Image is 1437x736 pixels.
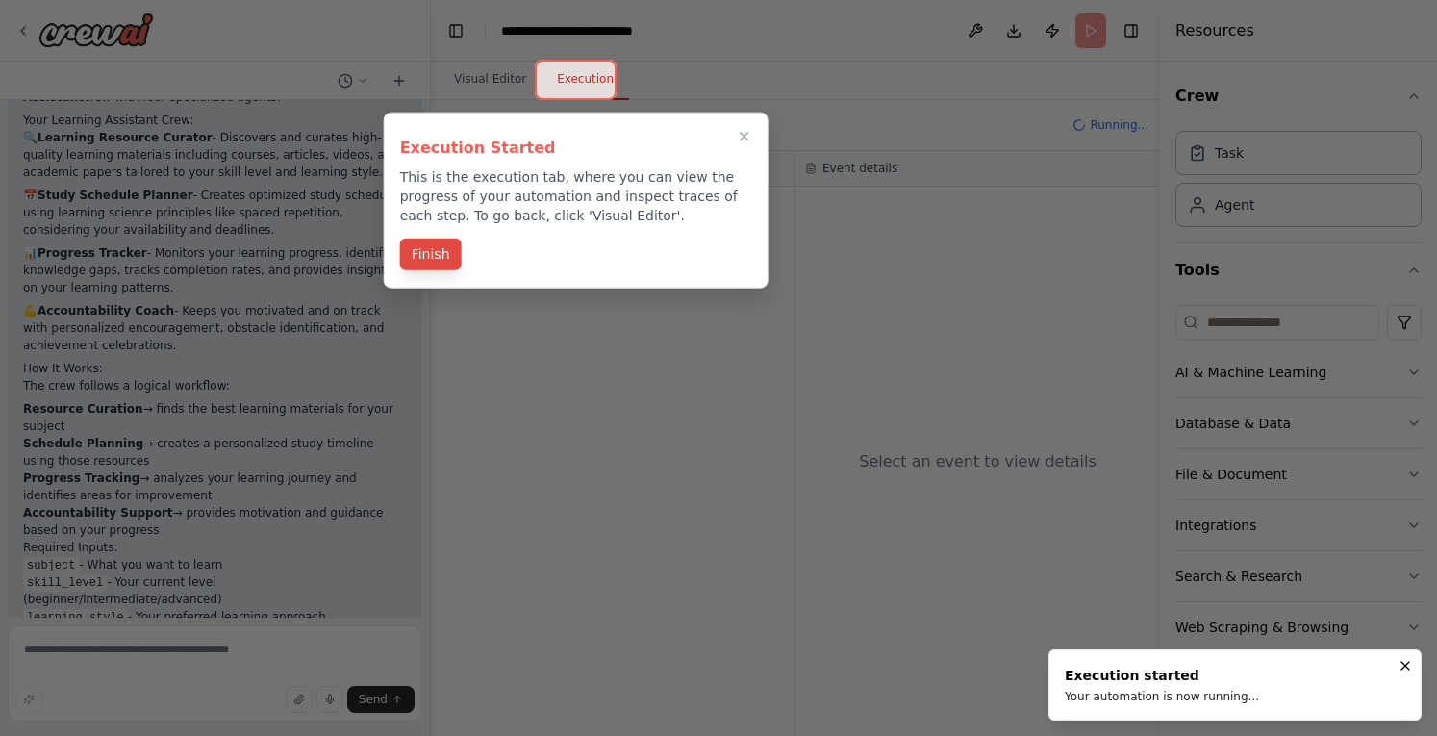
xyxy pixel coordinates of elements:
[733,125,756,148] button: Close walkthrough
[400,167,752,225] p: This is the execution tab, where you can view the progress of your automation and inspect traces ...
[442,17,469,44] button: Hide left sidebar
[400,239,462,270] button: Finish
[400,137,752,160] h3: Execution Started
[1065,689,1259,704] div: Your automation is now running...
[1065,666,1259,685] div: Execution started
